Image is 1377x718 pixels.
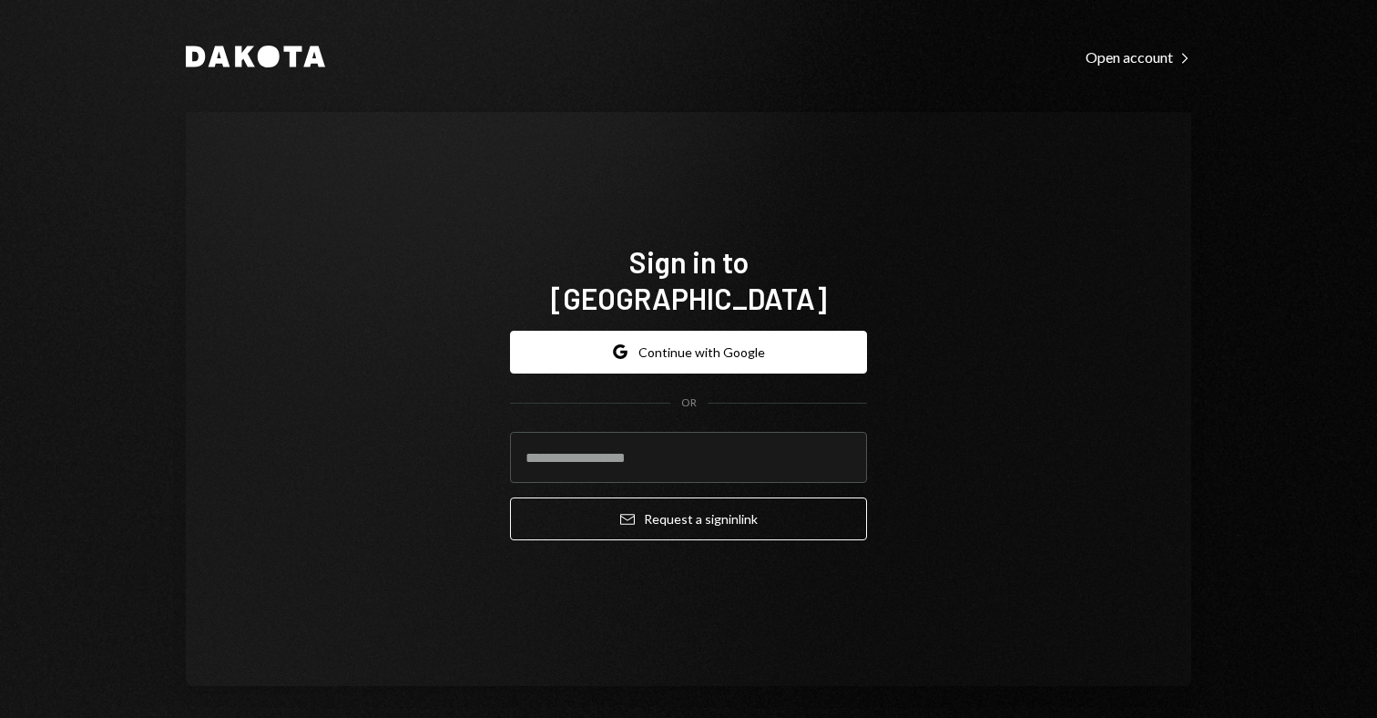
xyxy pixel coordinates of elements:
h1: Sign in to [GEOGRAPHIC_DATA] [510,243,867,316]
a: Open account [1086,46,1191,67]
button: Continue with Google [510,331,867,374]
div: OR [681,395,697,411]
button: Request a signinlink [510,497,867,540]
div: Open account [1086,48,1191,67]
